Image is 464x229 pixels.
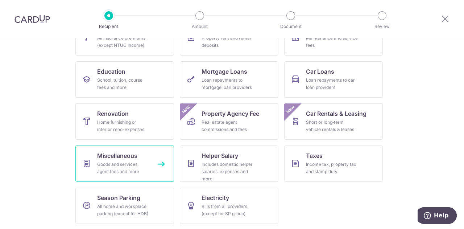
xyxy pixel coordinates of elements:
div: Real estate agent commissions and fees [202,119,254,133]
div: Home furnishing or interior reno-expenses [97,119,149,133]
span: Help [16,5,31,12]
div: Goods and services, agent fees and more [97,161,149,175]
a: Mortgage LoansLoan repayments to mortgage loan providers [180,61,278,98]
div: Maintenance and service fees [306,34,358,49]
span: Property Agency Fee [202,109,259,118]
span: Mortgage Loans [202,67,247,76]
a: Season ParkingAll home and workplace parking (except for HDB) [75,188,174,224]
p: Amount [173,23,227,30]
span: Car Loans [306,67,334,76]
div: All insurance premiums (except NTUC Income) [97,34,149,49]
div: All home and workplace parking (except for HDB) [97,203,149,217]
a: Car LoansLoan repayments to car loan providers [284,61,383,98]
div: Includes domestic helper salaries, expenses and more [202,161,254,183]
a: Property Agency FeeReal estate agent commissions and feesNew [180,103,278,140]
div: Loan repayments to mortgage loan providers [202,77,254,91]
a: EducationSchool, tuition, course fees and more [75,61,174,98]
div: Bills from all providers (except for SP group) [202,203,254,217]
p: Document [264,23,318,30]
div: Property rent and rental deposits [202,34,254,49]
a: Car Rentals & LeasingShort or long‑term vehicle rentals & leasesNew [284,103,383,140]
span: Helper Salary [202,151,238,160]
div: Loan repayments to car loan providers [306,77,358,91]
span: New [285,103,297,115]
a: TaxesIncome tax, property tax and stamp duty [284,146,383,182]
span: Season Parking [97,193,140,202]
a: MiscellaneousGoods and services, agent fees and more [75,146,174,182]
img: CardUp [14,15,50,23]
span: Electricity [202,193,229,202]
a: ElectricityBills from all providers (except for SP group) [180,188,278,224]
span: Renovation [97,109,129,118]
p: Review [355,23,409,30]
a: RenovationHome furnishing or interior reno-expenses [75,103,174,140]
span: New [180,103,192,115]
span: Miscellaneous [97,151,137,160]
span: Taxes [306,151,323,160]
div: Short or long‑term vehicle rentals & leases [306,119,358,133]
span: Education [97,67,125,76]
div: School, tuition, course fees and more [97,77,149,91]
iframe: Opens a widget where you can find more information [418,207,457,225]
a: Helper SalaryIncludes domestic helper salaries, expenses and more [180,146,278,182]
span: Car Rentals & Leasing [306,109,366,118]
p: Recipient [82,23,136,30]
div: Income tax, property tax and stamp duty [306,161,358,175]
